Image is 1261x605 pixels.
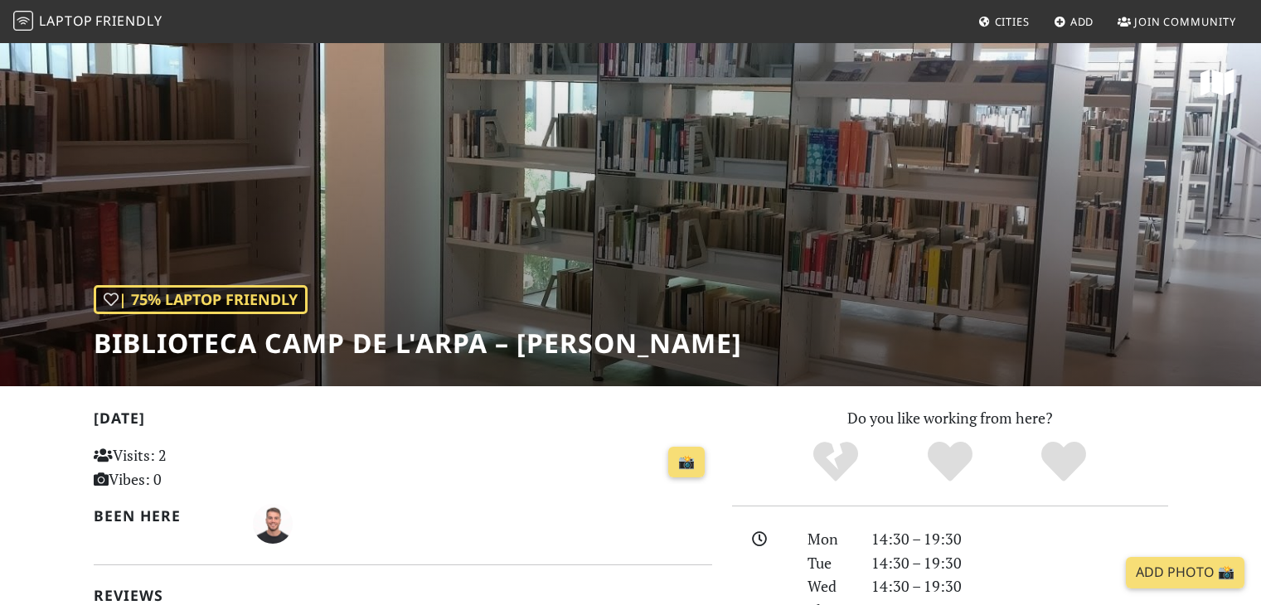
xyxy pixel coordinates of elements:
[1126,557,1244,588] a: Add Photo 📸
[972,7,1036,36] a: Cities
[668,447,705,478] a: 📸
[798,574,861,598] div: Wed
[94,285,308,314] div: | 75% Laptop Friendly
[94,327,742,359] h1: Biblioteca Camp de l'Arpa – [PERSON_NAME]
[253,504,293,544] img: 1832-rodrigo.jpg
[861,527,1178,551] div: 14:30 – 19:30
[798,551,861,575] div: Tue
[995,14,1030,29] span: Cities
[13,7,162,36] a: LaptopFriendly LaptopFriendly
[94,409,712,433] h2: [DATE]
[253,512,293,532] span: Rodrigo Sarsfield
[861,551,1178,575] div: 14:30 – 19:30
[732,406,1168,430] p: Do you like working from here?
[861,574,1178,598] div: 14:30 – 19:30
[1047,7,1101,36] a: Add
[1134,14,1236,29] span: Join Community
[1006,439,1121,485] div: Definitely!
[893,439,1007,485] div: Yes
[778,439,893,485] div: No
[95,12,162,30] span: Friendly
[39,12,93,30] span: Laptop
[1070,14,1094,29] span: Add
[13,11,33,31] img: LaptopFriendly
[94,587,712,604] h2: Reviews
[1111,7,1243,36] a: Join Community
[94,443,287,491] p: Visits: 2 Vibes: 0
[94,507,234,525] h2: Been here
[798,527,861,551] div: Mon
